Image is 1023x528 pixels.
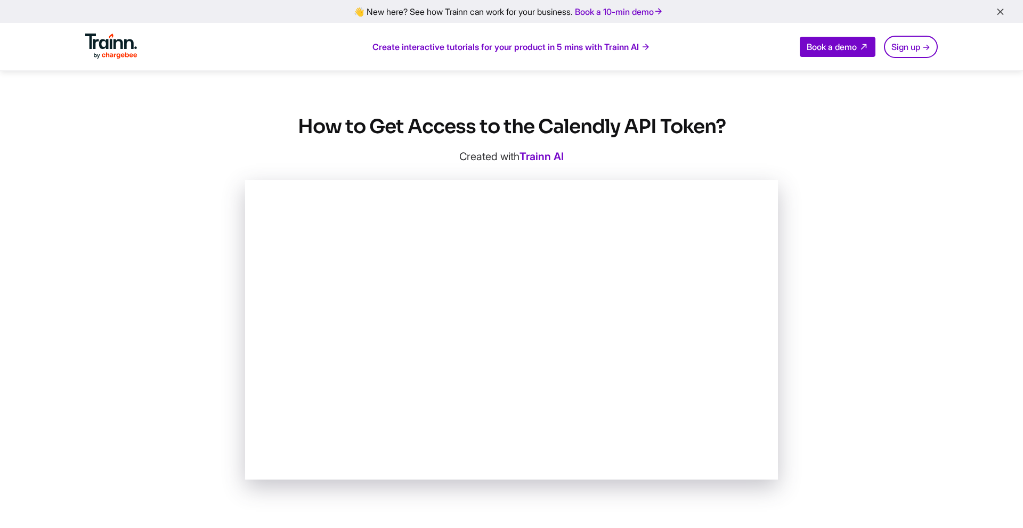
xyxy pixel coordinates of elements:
span: Book a demo [807,42,857,52]
p: Created with [245,150,778,163]
a: Trainn AI [519,150,564,163]
div: 👋 New here? See how Trainn can work for your business. [6,6,1017,16]
span: Create interactive tutorials for your product in 5 mins with Trainn AI [372,41,639,53]
a: Book a demo [800,37,875,57]
a: Create interactive tutorials for your product in 5 mins with Trainn AI [372,41,651,53]
h1: How to Get Access to the Calendly API Token? [245,114,778,139]
a: Book a 10-min demo [573,4,665,19]
a: Sign up → [884,36,938,58]
img: Trainn Logo [85,34,137,59]
iframe: Chat Widget [970,477,1023,528]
